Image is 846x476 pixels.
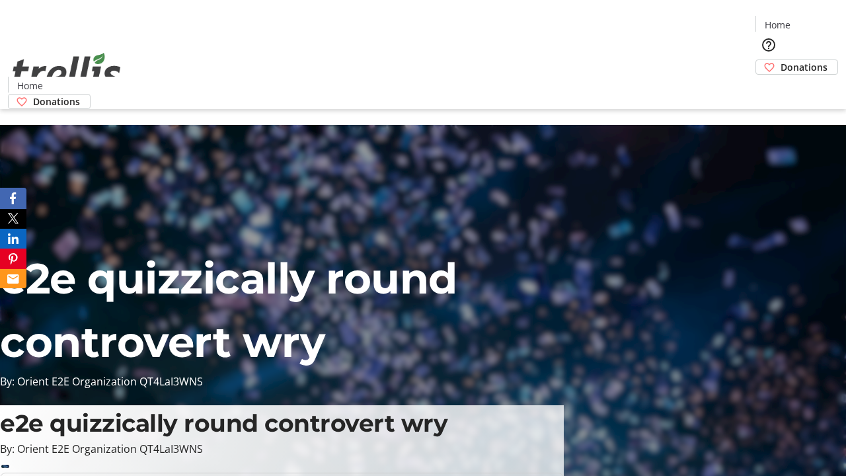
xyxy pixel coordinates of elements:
[755,32,782,58] button: Help
[756,18,798,32] a: Home
[8,38,126,104] img: Orient E2E Organization QT4LaI3WNS's Logo
[8,94,91,109] a: Donations
[9,79,51,93] a: Home
[781,60,827,74] span: Donations
[17,79,43,93] span: Home
[765,18,790,32] span: Home
[755,59,838,75] a: Donations
[33,95,80,108] span: Donations
[755,75,782,101] button: Cart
